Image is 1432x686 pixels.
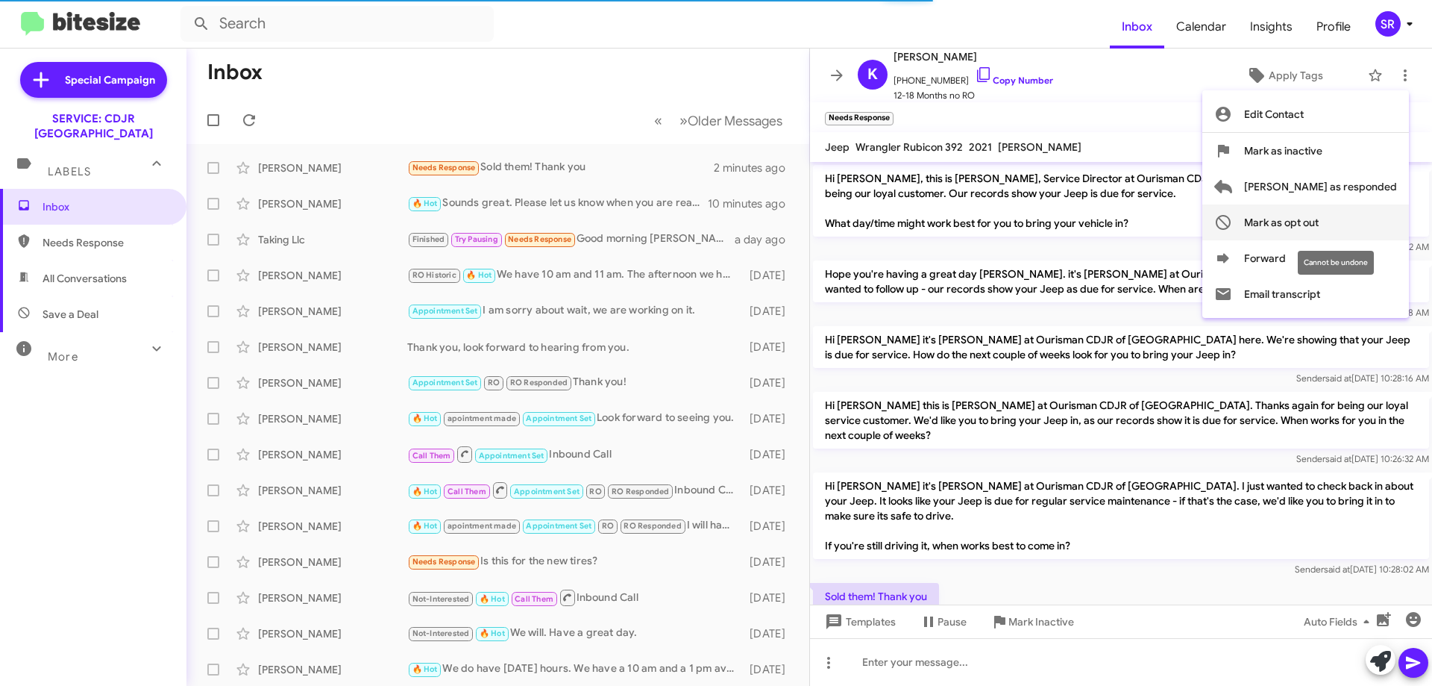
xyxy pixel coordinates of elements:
span: Mark as opt out [1244,205,1319,240]
span: Edit Contact [1244,96,1304,132]
span: Mark as inactive [1244,133,1322,169]
div: Cannot be undone [1298,251,1374,275]
button: Forward [1202,240,1409,276]
span: [PERSON_NAME] as responded [1244,169,1397,205]
button: Email transcript [1202,276,1409,312]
